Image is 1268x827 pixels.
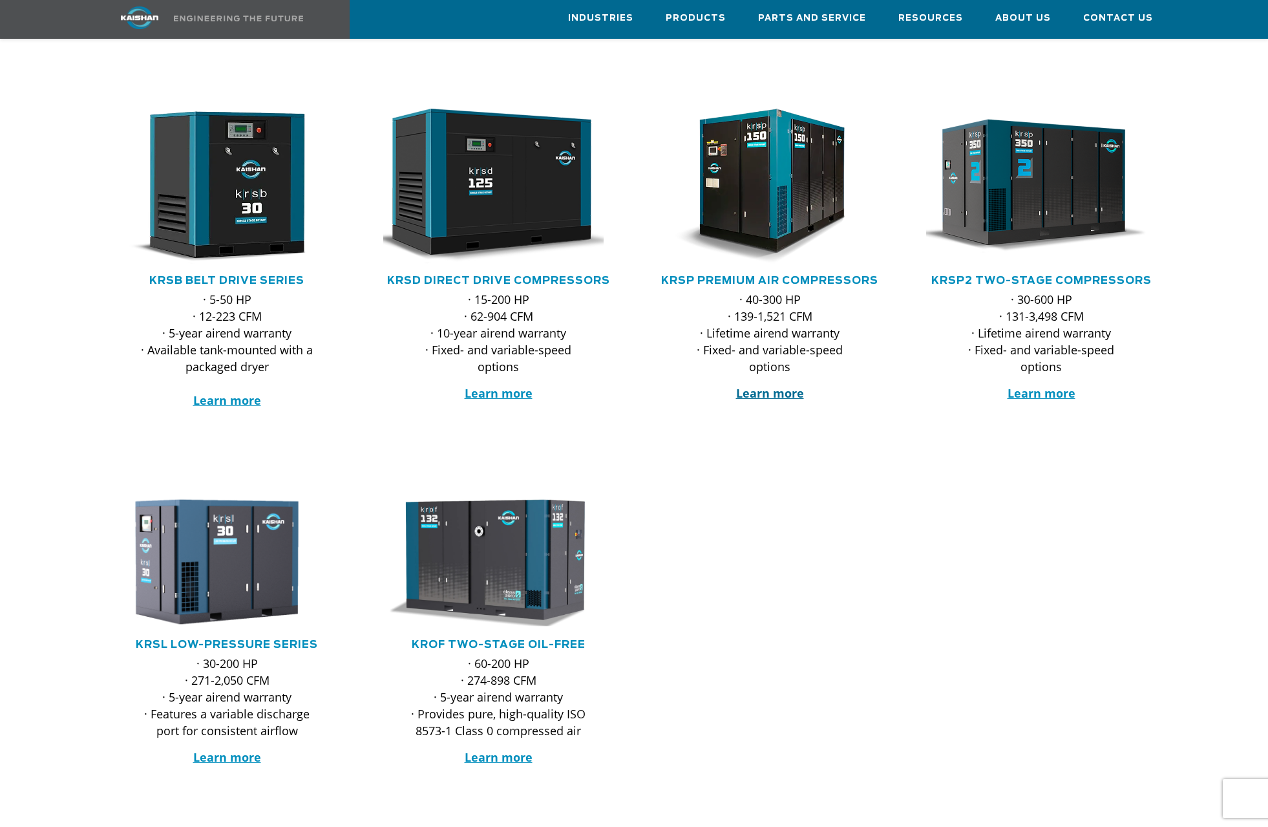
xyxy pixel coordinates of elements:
[193,392,261,408] a: Learn more
[568,1,633,36] a: Industries
[995,11,1051,26] span: About Us
[681,291,859,375] p: · 40-300 HP · 139-1,521 CFM · Lifetime airend warranty · Fixed- and variable-speed options
[465,749,533,765] a: Learn more
[412,639,586,650] a: KROF TWO-STAGE OIL-FREE
[568,11,633,26] span: Industries
[666,11,726,26] span: Products
[655,109,885,264] div: krsp150
[666,1,726,36] a: Products
[758,11,866,26] span: Parts and Service
[952,291,1130,375] p: · 30-600 HP · 131-3,498 CFM · Lifetime airend warranty · Fixed- and variable-speed options
[409,291,587,375] p: · 15-200 HP · 62-904 CFM · 10-year airend warranty · Fixed- and variable-speed options
[916,109,1146,264] img: krsp350
[661,275,878,286] a: KRSP Premium Air Compressors
[898,1,963,36] a: Resources
[102,109,332,264] img: krsb30
[374,109,604,264] img: krsd125
[91,6,188,29] img: kaishan logo
[931,275,1152,286] a: KRSP2 Two-Stage Compressors
[1008,385,1075,401] a: Learn more
[383,496,613,628] div: krof132
[898,11,963,26] span: Resources
[387,275,610,286] a: KRSD Direct Drive Compressors
[174,16,303,21] img: Engineering the future
[138,291,316,409] p: · 5-50 HP · 12-223 CFM · 5-year airend warranty · Available tank-mounted with a packaged dryer
[409,655,587,739] p: · 60-200 HP · 274-898 CFM · 5-year airend warranty · Provides pure, high-quality ISO 8573-1 Class...
[1083,11,1153,26] span: Contact Us
[112,109,342,264] div: krsb30
[136,639,318,650] a: KRSL Low-Pressure Series
[736,385,804,401] a: Learn more
[112,496,342,628] div: krsl30
[758,1,866,36] a: Parts and Service
[149,275,304,286] a: KRSB Belt Drive Series
[102,496,332,628] img: krsl30
[645,109,875,264] img: krsp150
[995,1,1051,36] a: About Us
[383,109,613,264] div: krsd125
[465,385,533,401] a: Learn more
[138,655,316,739] p: · 30-200 HP · 271-2,050 CFM · 5-year airend warranty · Features a variable discharge port for con...
[926,109,1156,264] div: krsp350
[1083,1,1153,36] a: Contact Us
[193,749,261,765] a: Learn more
[374,496,604,628] img: krof132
